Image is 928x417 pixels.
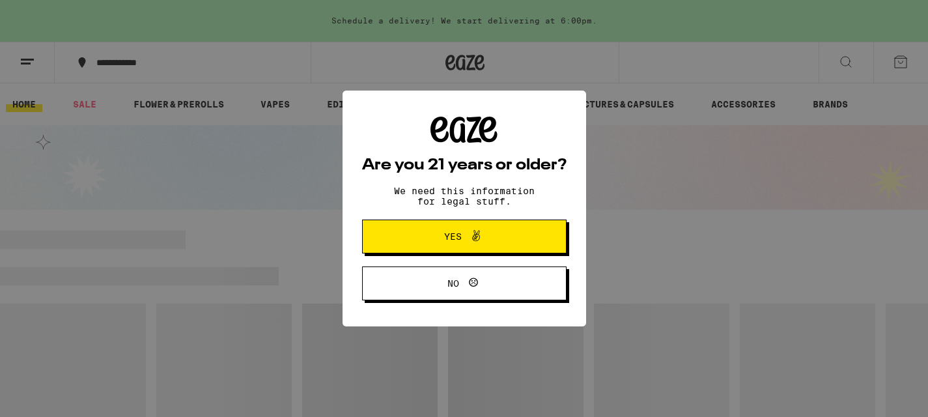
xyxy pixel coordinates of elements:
[362,158,567,173] h2: Are you 21 years or older?
[383,186,546,207] p: We need this information for legal stuff.
[444,232,462,241] span: Yes
[362,220,567,253] button: Yes
[362,266,567,300] button: No
[8,9,94,20] span: Hi. Need any help?
[1,1,711,94] button: Redirect to URL
[447,279,459,288] span: No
